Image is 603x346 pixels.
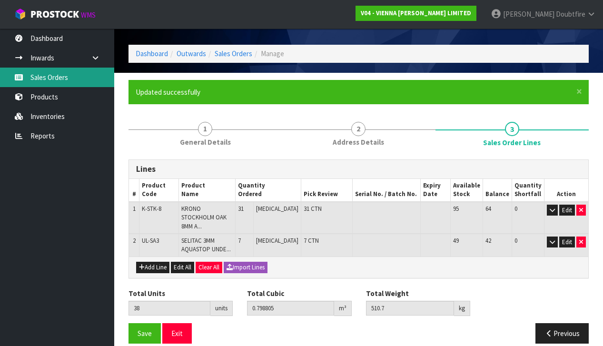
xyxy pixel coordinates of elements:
[136,88,200,97] span: Updated successfully
[129,179,139,202] th: #
[421,179,451,202] th: Expiry Date
[301,179,352,202] th: Pick Review
[261,49,284,58] span: Manage
[139,179,178,202] th: Product Code
[129,323,161,344] button: Save
[196,262,222,273] button: Clear All
[81,10,96,20] small: WMS
[247,301,334,316] input: Total Cubic
[142,205,161,213] span: K-STK-8
[361,9,471,17] strong: V04 - VIENNA [PERSON_NAME] LIMITED
[483,138,541,148] span: Sales Order Lines
[512,179,544,202] th: Quantity Shortfall
[366,301,454,316] input: Total Weight
[304,237,319,245] span: 7 CTN
[505,122,519,136] span: 3
[351,122,366,136] span: 2
[136,165,581,174] h3: Lines
[304,205,322,213] span: 31 CTN
[353,179,421,202] th: Serial No. / Batch No.
[171,262,194,273] button: Edit All
[503,10,554,19] span: [PERSON_NAME]
[129,301,210,316] input: Total Units
[133,205,136,213] span: 1
[485,237,491,245] span: 42
[224,262,267,273] button: Import Lines
[162,323,192,344] button: Exit
[454,301,470,316] div: kg
[238,205,244,213] span: 31
[235,179,301,202] th: Quantity Ordered
[514,205,517,213] span: 0
[334,301,352,316] div: m³
[238,237,241,245] span: 7
[181,237,231,253] span: SELITAC 3MM AQUASTOP UNDE...
[136,49,168,58] a: Dashboard
[485,205,491,213] span: 64
[256,205,298,213] span: [MEDICAL_DATA]
[138,329,152,338] span: Save
[453,237,459,245] span: 49
[215,49,252,58] a: Sales Orders
[136,262,169,273] button: Add Line
[559,237,575,248] button: Edit
[333,137,384,147] span: Address Details
[198,122,212,136] span: 1
[256,237,298,245] span: [MEDICAL_DATA]
[559,205,575,216] button: Edit
[544,179,588,202] th: Action
[180,137,231,147] span: General Details
[556,10,585,19] span: Doubtfire
[514,237,517,245] span: 0
[450,179,483,202] th: Available Stock
[576,85,582,98] span: ×
[247,288,284,298] label: Total Cubic
[483,179,512,202] th: Balance
[133,237,136,245] span: 2
[181,205,227,230] span: KRONO STOCKHOLM OAK 8MM A...
[142,237,159,245] span: UL-SA3
[210,301,233,316] div: units
[535,323,589,344] button: Previous
[30,8,79,20] span: ProStock
[366,288,409,298] label: Total Weight
[178,179,235,202] th: Product Name
[14,8,26,20] img: cube-alt.png
[453,205,459,213] span: 95
[129,288,165,298] label: Total Units
[177,49,206,58] a: Outwards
